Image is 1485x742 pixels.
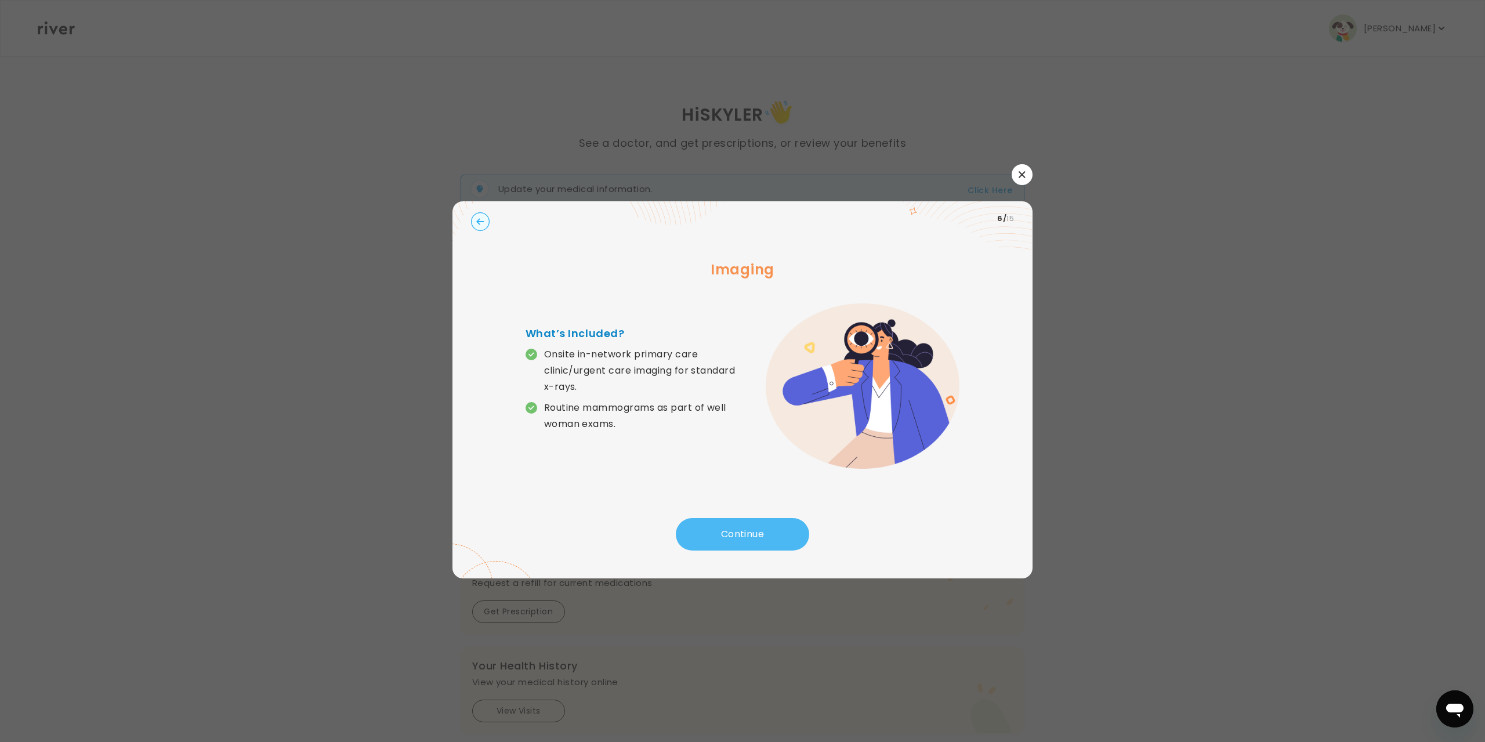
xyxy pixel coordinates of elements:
[544,400,742,432] p: Routine mammograms as part of well woman exams.
[471,259,1014,280] h3: Imaging
[766,303,959,469] img: error graphic
[544,346,742,395] p: Onsite in-network primary care clinic/urgent care imaging for standard x-rays.
[1436,690,1473,727] iframe: Button to launch messaging window
[526,325,742,342] h4: What’s Included?
[676,518,809,551] button: Continue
